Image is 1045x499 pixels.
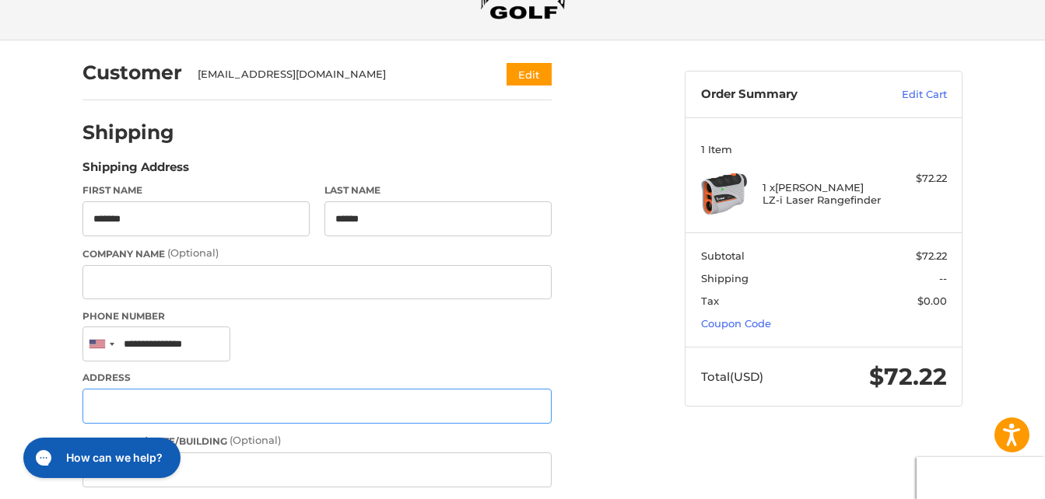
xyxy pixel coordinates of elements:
[82,433,552,448] label: Apartment/Suite/Building
[82,371,552,385] label: Address
[701,369,763,384] span: Total (USD)
[82,159,189,183] legend: Shipping Address
[869,362,947,391] span: $72.22
[167,246,219,259] small: (Optional)
[701,272,749,284] span: Shipping
[701,295,719,307] span: Tax
[701,143,947,155] h3: 1 Item
[82,61,182,85] h2: Customer
[82,183,310,197] label: First Name
[324,183,552,197] label: Last Name
[16,432,185,483] iframe: Gorgias live chat messenger
[763,181,882,207] h4: 1 x [PERSON_NAME] LZ-i Laser Rangefinder
[82,246,552,261] label: Company Name
[82,309,552,323] label: Phone Number
[701,317,771,330] a: Coupon Code
[82,120,174,145] h2: Shipping
[917,295,947,307] span: $0.00
[198,67,477,82] div: [EMAIL_ADDRESS][DOMAIN_NAME]
[917,457,1045,499] iframe: Google Customer Reviews
[507,63,552,85] button: Edit
[885,171,947,187] div: $72.22
[868,87,947,103] a: Edit Cart
[939,272,947,284] span: --
[83,327,119,361] div: United States: +1
[701,249,745,262] span: Subtotal
[230,434,281,446] small: (Optional)
[701,87,868,103] h3: Order Summary
[916,249,947,262] span: $72.22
